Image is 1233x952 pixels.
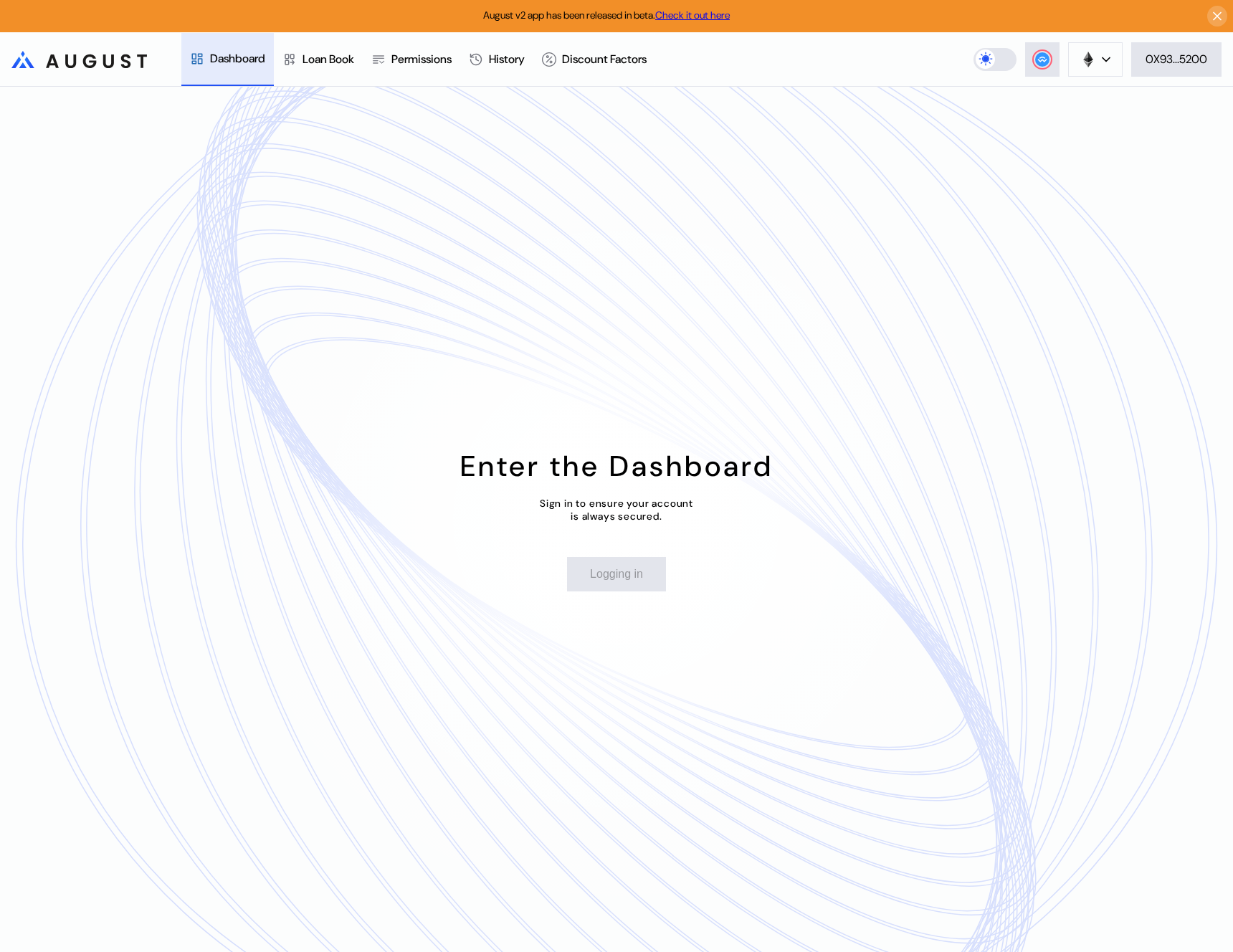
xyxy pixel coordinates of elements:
div: Sign in to ensure your account is always secured. [540,497,693,523]
a: Loan Book [274,33,363,86]
div: Permissions [391,52,452,67]
a: History [460,33,533,86]
div: Dashboard [210,51,265,66]
img: chain logo [1080,52,1096,67]
a: Discount Factors [533,33,655,86]
a: Permissions [363,33,460,86]
a: Check it out here [655,9,730,22]
button: chain logo [1068,42,1123,77]
div: Enter the Dashboard [460,447,773,485]
div: History [489,52,525,67]
button: Logging in [567,557,666,591]
div: 0X93...5200 [1146,52,1207,67]
button: 0X93...5200 [1131,42,1222,77]
span: August v2 app has been released in beta. [483,9,730,22]
div: Loan Book [303,52,354,67]
a: Dashboard [181,33,274,86]
div: Discount Factors [562,52,647,67]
